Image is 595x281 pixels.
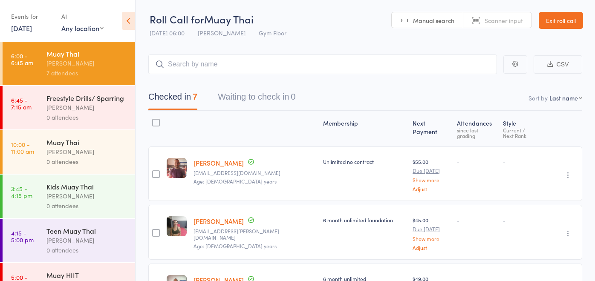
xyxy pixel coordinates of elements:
[204,12,254,26] span: Muay Thai
[323,216,406,224] div: 6 month unlimited foundation
[503,158,548,165] div: -
[194,228,316,241] small: andi.follett@hotmail.com
[46,68,128,78] div: 7 attendees
[46,201,128,211] div: 0 attendees
[413,177,450,183] a: Show more
[453,115,500,143] div: Atten­dances
[46,191,128,201] div: [PERSON_NAME]
[46,58,128,68] div: [PERSON_NAME]
[46,147,128,157] div: [PERSON_NAME]
[413,245,450,250] a: Adjust
[259,29,286,37] span: Gym Floor
[46,270,128,280] div: Muay HIIT
[3,175,135,218] a: 3:45 -4:15 pmKids Muay Thai[PERSON_NAME]0 attendees
[46,49,128,58] div: Muay Thai
[148,88,197,110] button: Checked in7
[503,216,548,224] div: -
[11,23,32,33] a: [DATE]
[194,158,244,167] a: [PERSON_NAME]
[61,23,104,33] div: Any location
[46,226,128,235] div: Teen Muay Thai
[320,115,409,143] div: Membership
[61,9,104,23] div: At
[11,141,34,155] time: 10:00 - 11:00 am
[413,16,454,25] span: Manual search
[11,229,34,243] time: 4:15 - 5:00 pm
[457,127,496,138] div: since last grading
[194,242,277,249] span: Age: [DEMOGRAPHIC_DATA] years
[46,93,128,103] div: Freestyle Drills/ Sparring
[3,86,135,129] a: 6:45 -7:15 amFreestyle Drills/ Sparring[PERSON_NAME]0 attendees
[549,94,578,102] div: Last name
[413,226,450,232] small: Due [DATE]
[150,12,204,26] span: Roll Call for
[11,97,32,110] time: 6:45 - 7:15 am
[529,94,548,102] label: Sort by
[46,112,128,122] div: 0 attendees
[503,127,548,138] div: Current / Next Rank
[291,92,295,101] div: 0
[413,186,450,192] a: Adjust
[46,235,128,245] div: [PERSON_NAME]
[167,216,187,236] img: image1717613910.png
[457,158,496,165] div: -
[218,88,295,110] button: Waiting to check in0
[46,138,128,147] div: Muay Thai
[3,130,135,174] a: 10:00 -11:00 amMuay Thai[PERSON_NAME]0 attendees
[413,168,450,174] small: Due [DATE]
[148,54,497,74] input: Search by name
[413,158,450,192] div: $55.00
[409,115,453,143] div: Next Payment
[194,217,244,226] a: [PERSON_NAME]
[457,216,496,224] div: -
[46,245,128,255] div: 0 attendees
[167,158,187,178] img: image1718938153.png
[413,216,450,250] div: $45.00
[3,42,135,85] a: 6:00 -6:45 amMuay Thai[PERSON_NAME]7 attendees
[194,178,277,185] span: Age: [DEMOGRAPHIC_DATA] years
[323,158,406,165] div: Unlimited no contract
[534,55,582,74] button: CSV
[539,12,583,29] a: Exit roll call
[413,236,450,241] a: Show more
[11,52,33,66] time: 6:00 - 6:45 am
[46,103,128,112] div: [PERSON_NAME]
[198,29,246,37] span: [PERSON_NAME]
[194,170,316,176] small: jonobarnes97@icloud.com
[11,9,53,23] div: Events for
[46,182,128,191] div: Kids Muay Thai
[150,29,185,37] span: [DATE] 06:00
[193,92,197,101] div: 7
[3,219,135,262] a: 4:15 -5:00 pmTeen Muay Thai[PERSON_NAME]0 attendees
[46,157,128,166] div: 0 attendees
[500,115,551,143] div: Style
[485,16,523,25] span: Scanner input
[11,185,32,199] time: 3:45 - 4:15 pm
